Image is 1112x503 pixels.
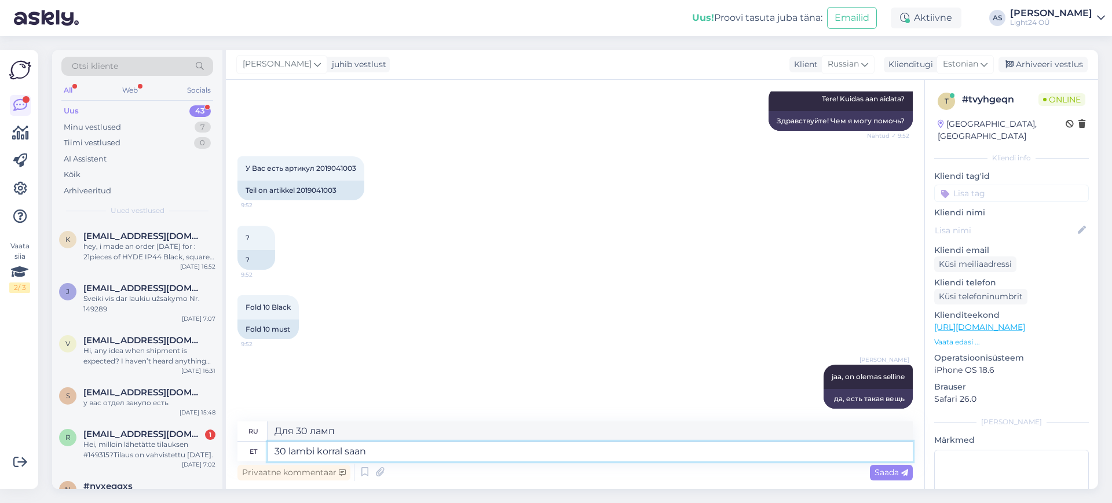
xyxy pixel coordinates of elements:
div: Sveiki vis dar laukiu užsakymo Nr. 149289 [83,293,215,314]
div: Arhiveeritud [64,185,111,197]
span: r [65,433,71,442]
div: Küsi meiliaadressi [934,256,1016,272]
div: Minu vestlused [64,122,121,133]
span: Tere! Kuidas aan aidata? [822,94,905,103]
div: Fold 10 must [237,320,299,339]
div: у вас отдел закупо есть [83,398,215,408]
div: AS [989,10,1005,26]
div: Teil on artikkel 2019041003 [237,181,364,200]
span: s [66,391,70,400]
button: Emailid [827,7,877,29]
span: 9:52 [241,270,284,279]
span: Russian [828,58,859,71]
span: Nähtud ✓ 9:52 [866,131,909,140]
span: #nyxeggxs [83,481,133,491]
div: All [61,83,75,98]
div: # tvyhgeqn [962,93,1038,107]
span: [PERSON_NAME] [243,58,312,71]
div: hey, i made an order [DATE] for : 21pieces of HYDE IP44 Black, square lamps We opened the package... [83,241,215,262]
p: Kliendi email [934,244,1089,256]
span: Online [1038,93,1085,106]
div: Arhiveeri vestlus [998,57,1088,72]
div: 2 / 3 [9,282,30,293]
a: [PERSON_NAME]Light24 OÜ [1010,9,1105,27]
p: Märkmed [934,434,1089,446]
div: Kõik [64,169,81,181]
p: iPhone OS 18.6 [934,364,1089,376]
div: Klienditugi [884,58,933,71]
span: jaa, on olemas selline [832,372,905,381]
span: Fold 10 Black [246,303,291,311]
div: Aktiivne [891,8,961,28]
div: Light24 OÜ [1010,18,1092,27]
div: Privaatne kommentaar [237,465,350,480]
span: v [65,339,70,348]
textarea: 30 lambi korral saan [268,442,913,461]
span: justmisius@gmail.com [83,283,204,293]
div: Hi, any idea when shipment is expected? I haven’t heard anything yet. Commande n°149638] ([DATE])... [83,346,215,366]
div: Web [120,83,140,98]
span: n [65,485,71,494]
p: Safari 26.0 [934,393,1089,405]
div: et [250,442,257,461]
span: Saada [875,467,908,478]
div: Proovi tasuta juba täna: [692,11,822,25]
span: Estonian [943,58,978,71]
div: Hei, milloin lähetätte tilauksen #149315?Tilaus on vahvistettu [DATE]. [83,439,215,460]
div: [DATE] 15:48 [180,408,215,417]
span: k [65,235,71,244]
div: 1 [205,429,215,440]
div: Kliendi info [934,153,1089,163]
input: Lisa tag [934,185,1089,202]
div: Socials [185,83,213,98]
div: ru [248,421,258,441]
div: Klient [789,58,818,71]
p: Brauser [934,381,1089,393]
span: Otsi kliente [72,60,118,72]
div: 7 [195,122,211,133]
p: Kliendi tag'id [934,170,1089,182]
div: [DATE] 7:07 [182,314,215,323]
img: Askly Logo [9,59,31,81]
div: Здравствуйте! Чем я могу помочь? [769,111,913,131]
span: ritvaleinonen@hotmail.com [83,429,204,439]
span: Nähtud ✓ 9:53 [866,409,909,418]
div: [DATE] 7:02 [182,460,215,469]
div: ? [237,250,275,270]
span: kuninkaantie752@gmail.com [83,231,204,241]
div: Vaata siia [9,241,30,293]
p: Kliendi nimi [934,207,1089,219]
p: Operatsioonisüsteem [934,352,1089,364]
p: Vaata edasi ... [934,337,1089,347]
input: Lisa nimi [935,224,1076,237]
span: ? [246,233,250,242]
p: Kliendi telefon [934,277,1089,289]
div: да, есть такая вещь [824,389,913,409]
div: [DATE] 16:52 [180,262,215,271]
span: vanheiningenruud@gmail.com [83,335,204,346]
div: Tiimi vestlused [64,137,120,149]
div: 43 [189,105,211,117]
span: [PERSON_NAME] [859,355,909,364]
div: [PERSON_NAME] [934,417,1089,427]
span: shahzoda@ovivoelektrik.com.tr [83,387,204,398]
span: j [66,287,69,296]
div: [DATE] 16:31 [181,366,215,375]
div: 0 [194,137,211,149]
span: 9:52 [241,340,284,348]
p: Klienditeekond [934,309,1089,321]
span: Uued vestlused [111,205,164,216]
div: AI Assistent [64,153,107,165]
div: Uus [64,105,79,117]
span: 9:52 [241,201,284,210]
span: У Вас есть артикул 2019041003 [246,164,356,172]
b: Uus! [692,12,714,23]
div: [PERSON_NAME] [1010,9,1092,18]
div: [GEOGRAPHIC_DATA], [GEOGRAPHIC_DATA] [938,118,1066,142]
span: t [945,97,949,105]
div: Küsi telefoninumbrit [934,289,1027,304]
a: [URL][DOMAIN_NAME] [934,322,1025,332]
div: juhib vestlust [327,58,386,71]
textarea: Для 30 ламп [268,421,913,441]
